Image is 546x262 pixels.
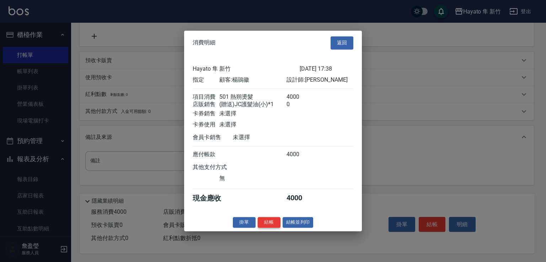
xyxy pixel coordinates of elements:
[331,36,353,49] button: 返回
[287,101,313,108] div: 0
[193,76,219,84] div: 指定
[287,193,313,203] div: 4000
[193,151,219,158] div: 應付帳款
[193,101,219,108] div: 店販銷售
[258,217,280,228] button: 結帳
[193,110,219,118] div: 卡券銷售
[193,134,233,141] div: 會員卡銷售
[219,121,286,129] div: 未選擇
[193,39,215,47] span: 消費明細
[219,175,286,182] div: 無
[219,110,286,118] div: 未選擇
[287,151,313,158] div: 4000
[219,76,286,84] div: 顧客: 楊鵑徽
[219,93,286,101] div: 501 熱朔燙髮
[193,193,233,203] div: 現金應收
[287,76,353,84] div: 設計師: [PERSON_NAME]
[233,134,300,141] div: 未選擇
[193,93,219,101] div: 項目消費
[287,93,313,101] div: 4000
[233,217,256,228] button: 掛單
[283,217,314,228] button: 結帳並列印
[300,65,353,73] div: [DATE] 17:38
[219,101,286,108] div: (贈送)JC護髮油(小)*1
[193,65,300,73] div: Hayato 隼 新竹
[193,121,219,129] div: 卡券使用
[193,164,246,171] div: 其他支付方式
